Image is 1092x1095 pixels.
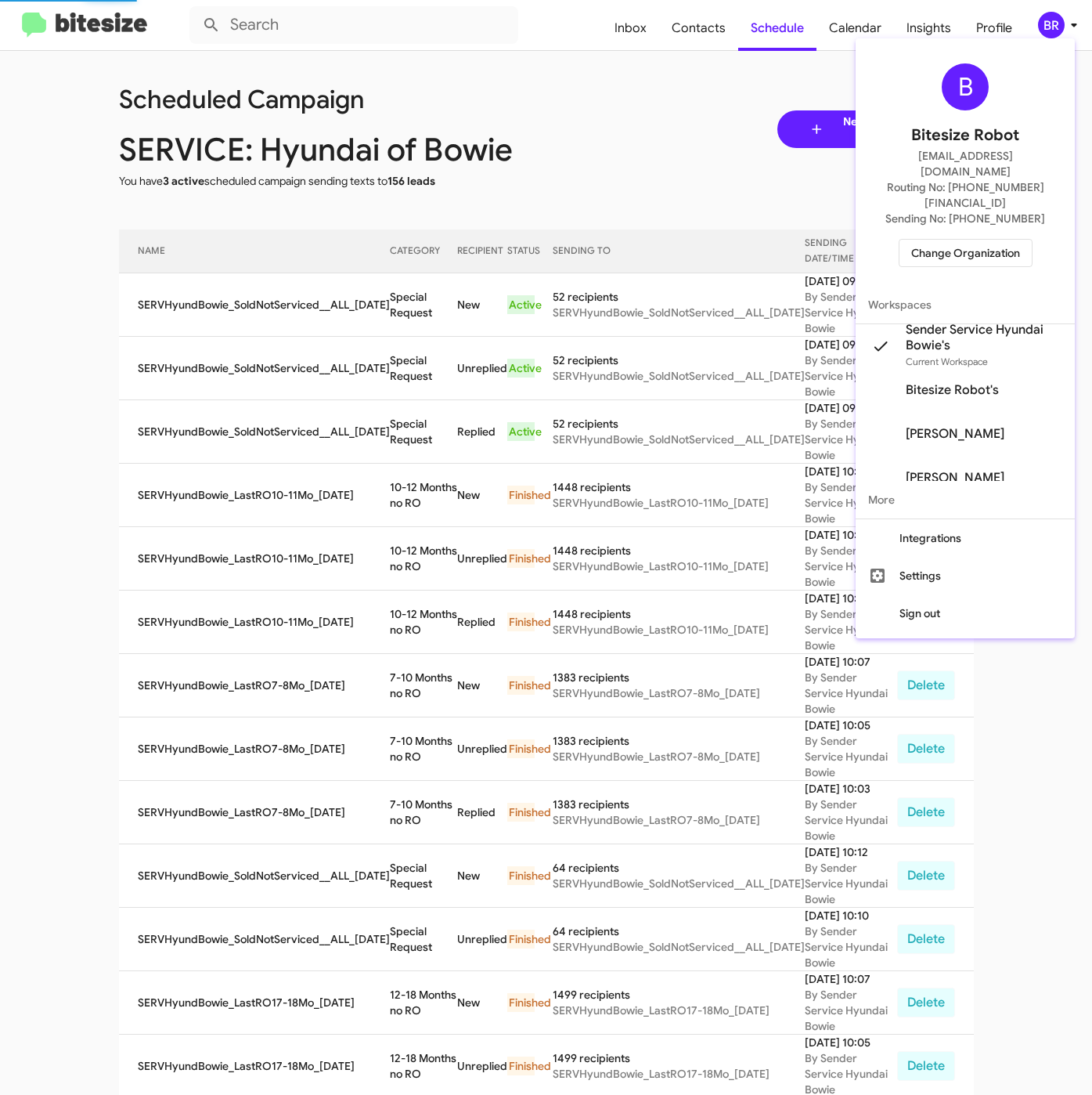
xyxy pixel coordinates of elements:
[911,240,1020,266] span: Change Organization
[911,123,1019,148] span: Bitesize Robot
[906,356,988,367] span: Current Workspace
[906,382,999,398] span: Bitesize Robot's
[906,426,1004,442] span: [PERSON_NAME]
[942,63,989,110] div: B
[856,594,1075,632] button: Sign out
[874,179,1056,211] span: Routing No: [PHONE_NUMBER][FINANCIAL_ID]
[899,239,1033,267] button: Change Organization
[906,470,1004,486] span: [PERSON_NAME]
[874,148,1056,179] span: [EMAIL_ADDRESS][DOMAIN_NAME]
[856,481,1075,519] span: More
[885,211,1045,226] span: Sending No: [PHONE_NUMBER]
[856,557,1075,594] button: Settings
[906,322,1062,353] span: Sender Service Hyundai Bowie's
[856,286,1075,323] span: Workspaces
[856,519,1075,557] button: Integrations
